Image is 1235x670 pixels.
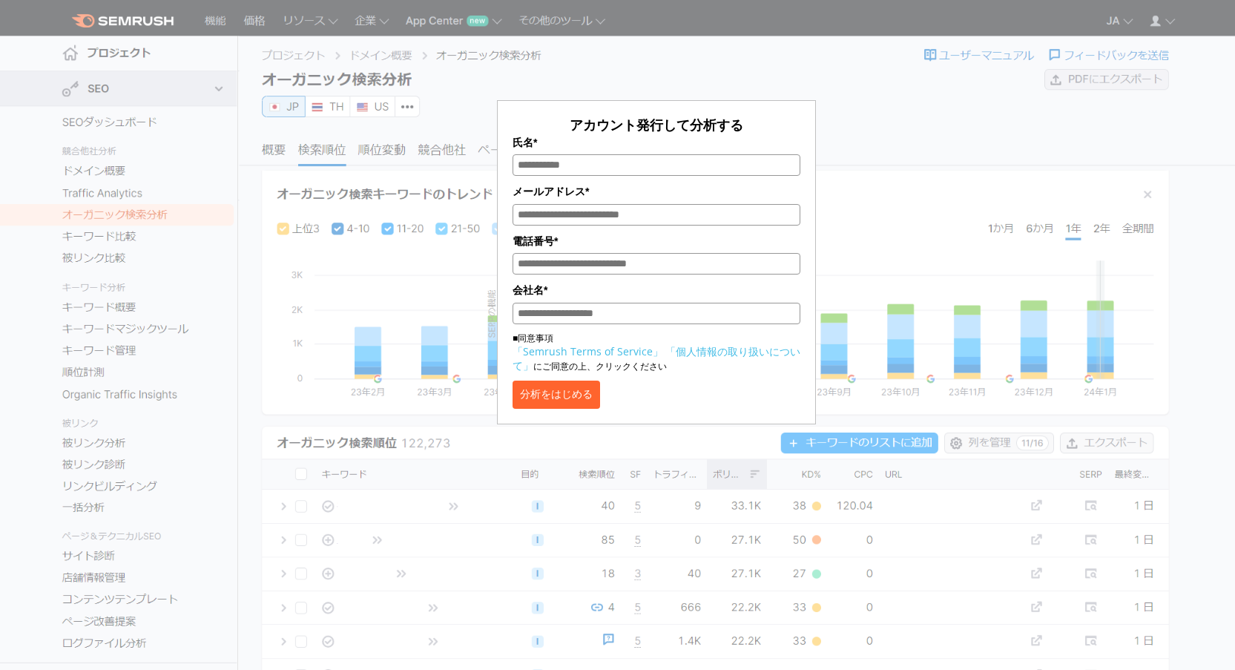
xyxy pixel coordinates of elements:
[513,183,800,200] label: メールアドレス*
[570,116,743,134] span: アカウント発行して分析する
[513,233,800,249] label: 電話番号*
[513,381,600,409] button: 分析をはじめる
[513,344,663,358] a: 「Semrush Terms of Service」
[513,344,800,372] a: 「個人情報の取り扱いについて」
[513,332,800,373] p: ■同意事項 にご同意の上、クリックください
